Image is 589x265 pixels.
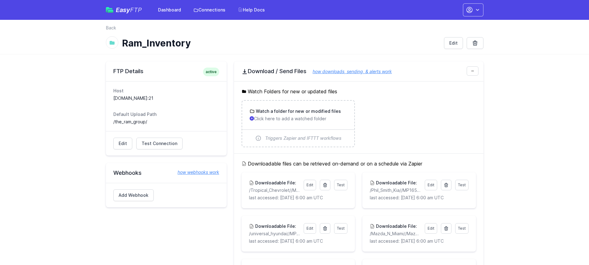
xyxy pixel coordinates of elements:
a: Connections [190,4,229,15]
a: Edit [444,37,463,49]
p: Click here to add a watched folder [250,116,347,122]
a: EasyFTP [106,7,142,13]
p: last accessed: [DATE] 6:00 am UTC [370,238,468,244]
nav: Breadcrumb [106,25,483,35]
span: FTP [130,6,142,14]
p: /Phil_Smith_Kia//MP16506.csv [370,187,421,193]
a: Dashboard [154,4,185,15]
a: Test [455,223,469,234]
a: Test [334,223,347,234]
a: Edit [425,180,437,190]
h5: Watch Folders for new or updated files [242,88,476,95]
a: Edit [113,138,132,149]
a: how webhooks work [171,169,219,175]
p: last accessed: [DATE] 6:00 am UTC [370,195,468,201]
a: Edit [425,223,437,234]
a: how downloads, sending, & alerts work [306,69,392,74]
p: last accessed: [DATE] 6:00 am UTC [249,238,347,244]
p: /Tropical_Chevrolet//MP13429.csv [249,187,300,193]
h5: Downloadable files can be retrieved on-demand or on a schedule via Zapier [242,160,476,167]
h1: Ram_Inventory [122,38,439,49]
a: Edit [304,223,316,234]
p: /universal_hyundai//MP742H.csv [249,231,300,237]
h3: Downloadable File: [254,180,296,186]
img: easyftp_logo.png [106,7,113,13]
span: Test [337,226,345,231]
h3: Downloadable File: [375,223,417,229]
h3: Downloadable File: [254,223,296,229]
span: Easy [116,7,142,13]
h2: Webhooks [113,169,219,177]
a: Back [106,25,116,31]
span: Triggers Zapier and IFTTT workflows [265,135,342,141]
a: Add Webhook [113,189,154,201]
span: Test Connection [142,140,177,147]
dd: /the_ram_group/ [113,119,219,125]
a: Test [455,180,469,190]
h3: Watch a folder for new or modified files [255,108,341,114]
a: Watch a folder for new or modified files Click here to add a watched folder Triggers Zapier and I... [242,101,354,147]
a: Help Docs [234,4,269,15]
span: Test [458,183,466,187]
span: active [203,68,219,76]
dt: Default Upload Path [113,111,219,117]
span: Test [337,183,345,187]
a: Edit [304,180,316,190]
p: last accessed: [DATE] 6:00 am UTC [249,195,347,201]
h2: FTP Details [113,68,219,75]
dt: Host [113,88,219,94]
h2: Download / Send Files [242,68,476,75]
dd: [DOMAIN_NAME]:21 [113,95,219,101]
h3: Downloadable File: [375,180,417,186]
span: Test [458,226,466,231]
a: Test [334,180,347,190]
a: Test Connection [136,138,183,149]
p: /Mazda_N_Miami//MazdaNorthMiami.csv [370,231,421,237]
